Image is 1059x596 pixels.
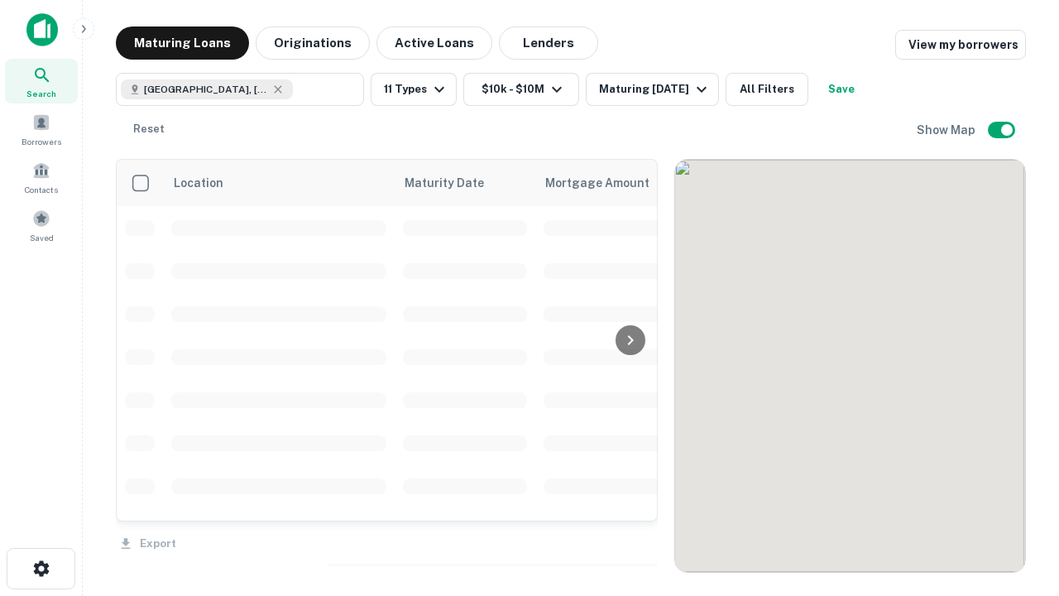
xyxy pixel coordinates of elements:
[173,173,223,193] span: Location
[917,121,978,139] h6: Show Map
[26,87,56,100] span: Search
[675,160,1025,572] div: 0 0
[815,73,868,106] button: Save your search to get updates of matches that match your search criteria.
[26,13,58,46] img: capitalize-icon.png
[5,107,78,151] a: Borrowers
[599,79,712,99] div: Maturing [DATE]
[30,231,54,244] span: Saved
[144,82,268,97] span: [GEOGRAPHIC_DATA], [GEOGRAPHIC_DATA]
[5,59,78,103] a: Search
[116,26,249,60] button: Maturing Loans
[25,183,58,196] span: Contacts
[463,73,579,106] button: $10k - $10M
[5,203,78,248] a: Saved
[976,464,1059,543] iframe: Chat Widget
[22,135,61,148] span: Borrowers
[586,73,719,106] button: Maturing [DATE]
[371,73,457,106] button: 11 Types
[256,26,370,60] button: Originations
[163,160,395,206] th: Location
[122,113,175,146] button: Reset
[376,26,492,60] button: Active Loans
[395,160,535,206] th: Maturity Date
[535,160,717,206] th: Mortgage Amount
[499,26,598,60] button: Lenders
[5,155,78,199] a: Contacts
[726,73,808,106] button: All Filters
[545,173,671,193] span: Mortgage Amount
[895,30,1026,60] a: View my borrowers
[405,173,506,193] span: Maturity Date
